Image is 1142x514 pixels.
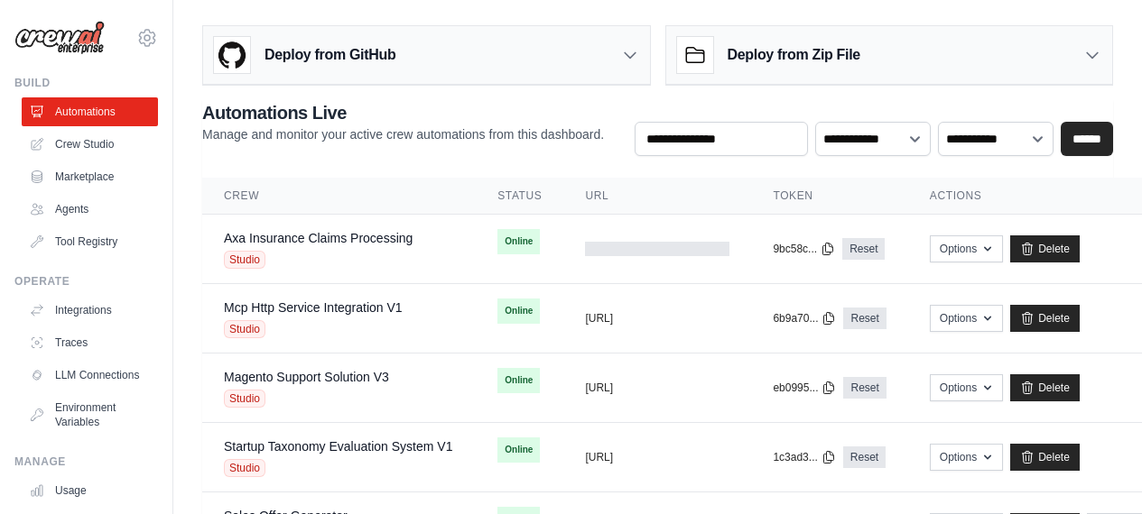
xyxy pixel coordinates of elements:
a: Agents [22,195,158,224]
button: eb0995... [773,381,836,395]
a: Reset [843,446,886,468]
span: Online [497,229,540,254]
th: Status [476,178,563,215]
a: Environment Variables [22,393,158,436]
h3: Deploy from GitHub [265,44,395,66]
span: Online [497,368,540,393]
span: Studio [224,390,265,408]
div: Operate [14,274,158,289]
a: Axa Insurance Claims Processing [224,231,413,245]
a: Mcp Http Service Integration V1 [224,300,403,315]
a: Startup Taxonomy Evaluation System V1 [224,439,452,454]
a: Magento Support Solution V3 [224,370,389,384]
button: Options [930,305,1003,332]
p: Manage and monitor your active crew automations from this dashboard. [202,125,604,143]
button: 1c3ad3... [773,450,835,464]
img: GitHub Logo [214,37,250,73]
span: Online [497,437,540,463]
button: 6b9a70... [773,311,836,326]
span: Online [497,298,540,324]
a: Traces [22,328,158,357]
a: LLM Connections [22,361,158,390]
span: Studio [224,459,265,477]
img: Logo [14,21,105,55]
div: Manage [14,454,158,469]
span: Studio [224,320,265,338]
a: Integrations [22,296,158,325]
a: Delete [1010,374,1080,401]
a: Delete [1010,305,1080,332]
button: 9bc58c... [773,242,835,256]
a: Automations [22,97,158,126]
th: Token [751,178,907,215]
a: Marketplace [22,162,158,191]
a: Reset [842,238,885,260]
a: Reset [843,377,886,399]
a: Delete [1010,235,1080,262]
button: Options [930,374,1003,401]
a: Usage [22,476,158,505]
button: Options [930,444,1003,471]
h3: Deploy from Zip File [728,44,860,66]
a: Delete [1010,444,1080,471]
a: Reset [843,307,886,329]
a: Crew Studio [22,130,158,159]
th: Crew [202,178,476,215]
h2: Automations Live [202,100,604,125]
a: Tool Registry [22,227,158,256]
span: Studio [224,251,265,269]
th: URL [563,178,751,215]
button: Options [930,235,1003,262]
div: Build [14,76,158,90]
